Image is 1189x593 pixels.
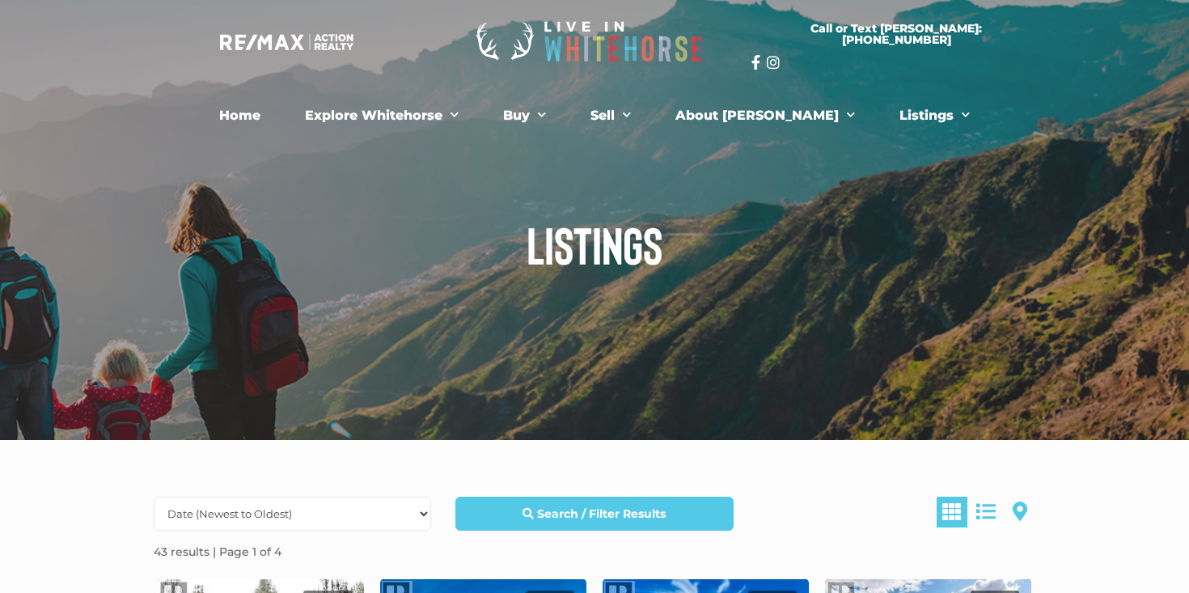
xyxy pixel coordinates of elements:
nav: Menu [150,100,1039,132]
a: Search / Filter Results [455,497,733,531]
strong: Search / Filter Results [537,506,666,521]
h1: Listings [142,218,1047,270]
strong: 43 results | Page 1 of 4 [154,544,281,559]
span: Call or Text [PERSON_NAME]: [PHONE_NUMBER] [771,23,1022,45]
a: Explore Whitehorse [293,100,471,132]
a: Listings [887,100,982,132]
a: Sell [578,100,643,132]
a: About [PERSON_NAME] [663,100,867,132]
a: Buy [491,100,558,132]
a: Call or Text [PERSON_NAME]: [PHONE_NUMBER] [751,13,1041,55]
a: Home [207,100,273,132]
